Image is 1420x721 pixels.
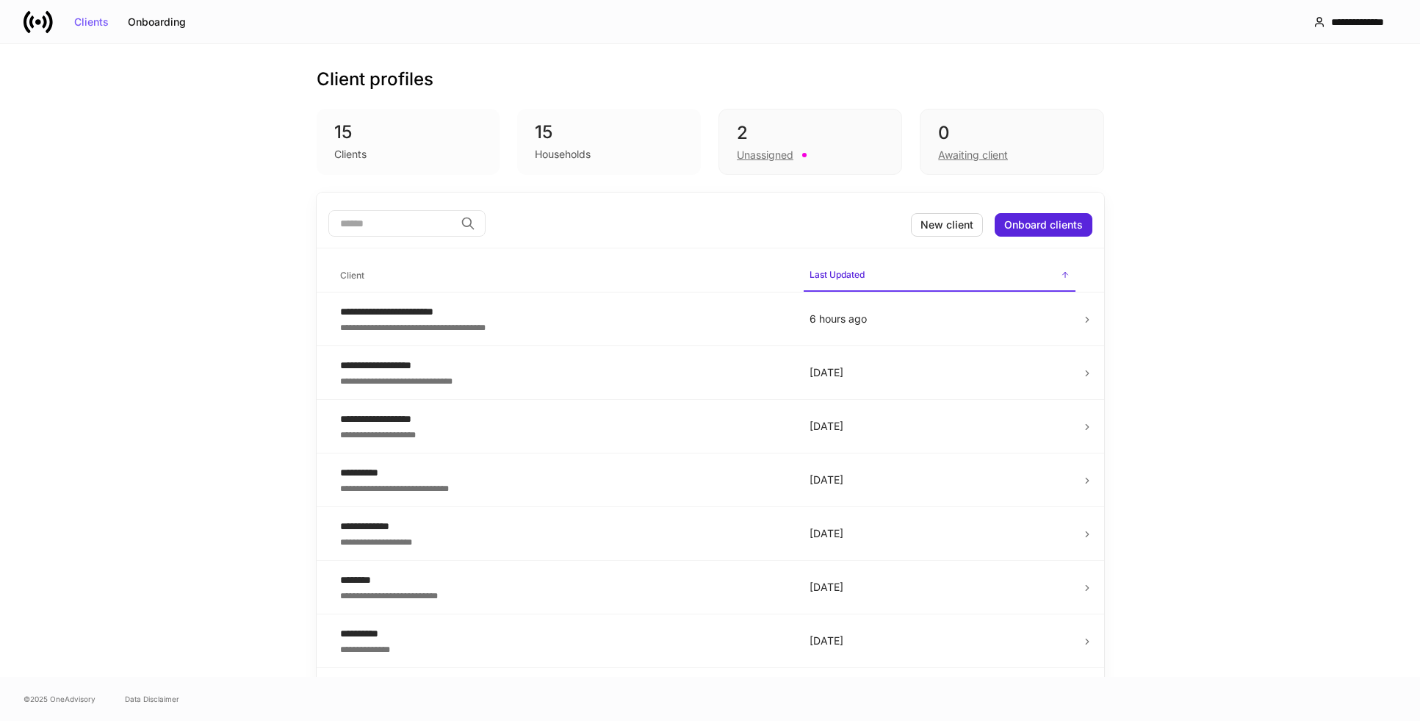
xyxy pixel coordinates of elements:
[125,693,179,705] a: Data Disclaimer
[737,148,793,162] div: Unassigned
[535,147,591,162] div: Households
[334,121,483,144] div: 15
[334,147,367,162] div: Clients
[810,634,1070,648] p: [DATE]
[920,220,973,230] div: New client
[65,10,118,34] button: Clients
[995,213,1092,237] button: Onboard clients
[317,68,433,91] h3: Client profiles
[810,365,1070,380] p: [DATE]
[810,312,1070,326] p: 6 hours ago
[535,121,683,144] div: 15
[1004,220,1083,230] div: Onboard clients
[718,109,902,175] div: 2Unassigned
[340,268,364,282] h6: Client
[810,580,1070,595] p: [DATE]
[938,121,1085,145] div: 0
[804,260,1075,292] span: Last Updated
[128,17,186,27] div: Onboarding
[810,526,1070,541] p: [DATE]
[911,213,983,237] button: New client
[737,121,884,145] div: 2
[938,148,1008,162] div: Awaiting client
[810,419,1070,434] p: [DATE]
[810,473,1070,487] p: [DATE]
[118,10,195,34] button: Onboarding
[920,109,1103,175] div: 0Awaiting client
[810,268,865,281] h6: Last Updated
[24,693,95,705] span: © 2025 OneAdvisory
[334,261,792,291] span: Client
[74,17,109,27] div: Clients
